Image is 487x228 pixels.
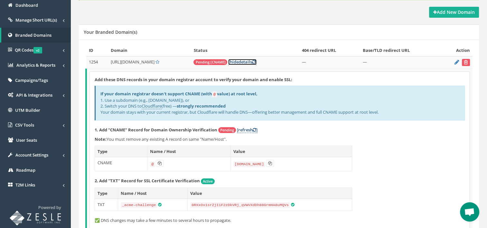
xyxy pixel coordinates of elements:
[95,136,107,142] b: Note:
[433,9,475,15] strong: Add New Domain
[142,103,162,109] a: Cloudflare
[16,167,35,173] span: Roadmap
[229,59,238,65] span: hide
[155,59,159,65] a: Set Default
[193,59,227,65] span: Pending [CNAME]
[95,187,118,199] th: Type
[191,45,299,56] th: Status
[230,146,352,157] th: Value
[15,2,38,8] span: Dashboard
[190,202,290,208] code: 0RXxOx1srZjIiF2zDkVRj_qVWVXdDh88GrmHA8uMQVs
[86,45,108,56] th: ID
[95,77,292,82] strong: Add these DNS records in your domain registrar account to verify your domain and enable SSL:
[16,92,52,98] span: API & Integrations
[218,127,236,133] span: Pending
[441,45,473,56] th: Action
[15,122,34,128] span: CSV Tools
[95,86,465,120] div: 1. Use a subdomain (e.g., [DOMAIN_NAME]), or 2. Switch your DNS to (free) — Your domain stays wit...
[15,77,48,83] span: Campaigns/Tags
[15,17,57,23] span: Manage Short URL(s)
[147,146,230,157] th: Name / Host
[95,136,465,142] p: You must remove any existing A record on same "Name/Host".
[299,56,360,69] td: —
[150,161,155,167] code: @
[15,32,52,38] span: Branded Domains
[212,91,217,97] code: @
[15,47,42,53] span: QR Codes
[15,182,35,188] span: T2M Links
[10,211,61,225] img: T2M URL Shortener powered by Zesle Software Inc.
[228,59,257,65] a: [hidedetails]
[360,56,441,69] td: —
[188,187,352,199] th: Value
[95,217,465,223] p: ✅ DNS changes may take a few minutes to several hours to propagate.
[95,178,200,184] strong: 2. Add "TXT" Record for SSL Certificate Verification
[33,47,42,53] span: v2
[360,45,441,56] th: Base/TLD redirect URL
[201,178,215,184] span: Active
[108,45,191,56] th: Domain
[100,91,258,97] b: If your domain registrar doesn't support CNAME (with value) at root level,
[15,152,48,158] span: Account Settings
[86,56,108,69] td: 1254
[233,161,265,167] code: [DOMAIN_NAME]
[121,202,157,208] code: _acme-challenge
[95,157,147,171] td: CNAME
[95,199,118,211] td: TXT
[15,107,40,113] span: UTM Builder
[84,30,137,34] h5: Your Branded Domain(s)
[429,7,479,18] a: Add New Domain
[299,45,360,56] th: 404 redirect URL
[95,127,217,133] strong: 1. Add "CNAME" Record for Domain Ownership Verification
[16,137,37,143] span: User Seats
[95,146,147,157] th: Type
[460,202,479,222] a: Open chat
[110,59,154,65] span: [URL][DOMAIN_NAME]
[177,103,226,109] b: strongly recommended
[118,187,187,199] th: Name / Host
[16,62,55,68] span: Analytics & Reports
[38,204,61,210] span: Powered by
[237,127,258,133] a: [refresh]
